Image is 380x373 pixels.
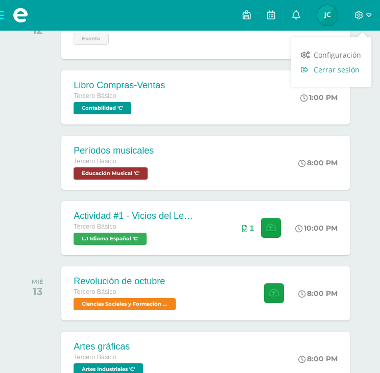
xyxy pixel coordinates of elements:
div: 13 [32,285,43,297]
div: Libro Compras-Ventas [74,80,165,91]
div: Períodos musicales [74,145,154,156]
a: Cerrar sesión [291,62,371,77]
div: 1:00 PM [300,93,338,102]
span: Cerrar sesión [314,65,360,74]
div: Revolución de octubre [74,276,178,287]
div: 8:00 PM [298,354,338,363]
div: 8:00 PM [298,289,338,298]
span: Evento [74,33,109,45]
img: dd4d8cbe72db11e1d10e3ded4dcf68f6.png [317,5,338,26]
span: Tercero Básico [74,223,116,230]
span: Tercero Básico [74,354,116,361]
span: Configuración [314,50,361,60]
div: Artes gráficas [74,341,146,352]
span: Contabilidad 'C' [74,102,131,114]
span: Tercero Básico [74,288,116,295]
div: 10:00 PM [295,223,338,233]
div: 8:00 PM [298,158,338,167]
div: MIÉ [32,278,43,285]
span: Tercero Básico [74,92,116,100]
a: Configuración [291,47,371,62]
span: Educación Musical 'C' [74,167,148,180]
div: Archivos entregados [242,224,254,232]
span: Tercero Básico [74,158,116,165]
span: Ciencias Sociales y Formación Ciudadana 'C' [74,298,176,310]
div: Actividad #1 - Vicios del LenguaJe [74,211,196,221]
span: L.1 Idioma Español 'C' [74,233,147,245]
span: 1 [250,224,254,232]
